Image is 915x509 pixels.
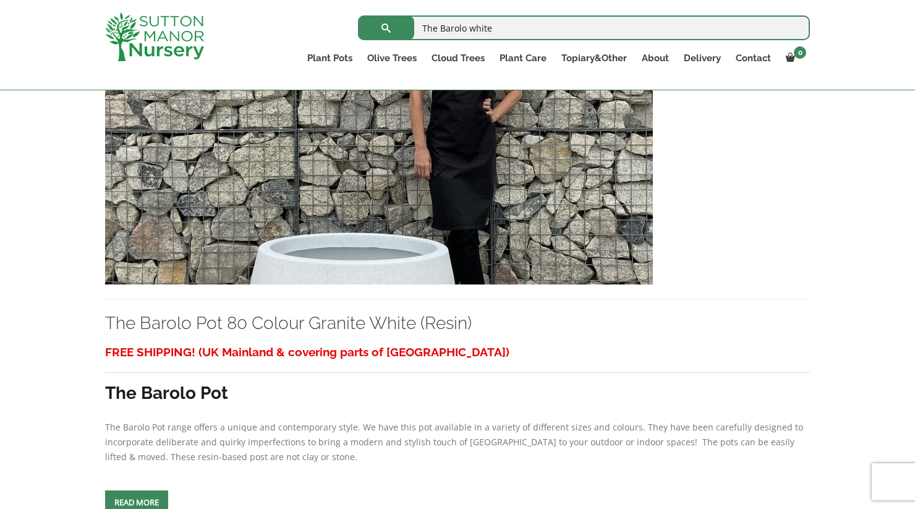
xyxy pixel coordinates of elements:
[778,49,810,67] a: 0
[634,49,676,67] a: About
[424,49,492,67] a: Cloud Trees
[105,341,810,364] h3: FREE SHIPPING! (UK Mainland & covering parts of [GEOGRAPHIC_DATA])
[105,19,653,284] img: The Barolo Pot 80 Colour Granite White (Resin) - B9ECCD69 B1E9 4CAF 9204 4BCA005CD3A7 1 105 c
[554,49,634,67] a: Topiary&Other
[728,49,778,67] a: Contact
[676,49,728,67] a: Delivery
[358,15,810,40] input: Search...
[794,46,806,59] span: 0
[105,341,810,464] div: The Barolo Pot range offers a unique and contemporary style. We have this pot available in a vari...
[105,383,228,403] strong: The Barolo Pot
[492,49,554,67] a: Plant Care
[105,145,653,156] a: The Barolo Pot 80 Colour Granite White (Resin)
[105,313,472,333] a: The Barolo Pot 80 Colour Granite White (Resin)
[105,12,204,61] img: logo
[300,49,360,67] a: Plant Pots
[360,49,424,67] a: Olive Trees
